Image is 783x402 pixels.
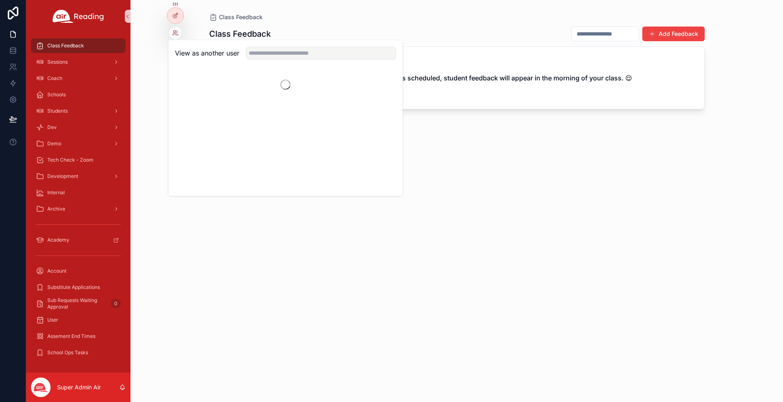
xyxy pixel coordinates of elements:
a: Archive [31,202,126,216]
a: Students [31,104,126,118]
a: Development [31,169,126,184]
p: Super Admin Air [57,383,101,391]
span: Class Feedback [219,13,263,21]
a: Class Feedback [31,38,126,53]
div: 0 [111,299,121,309]
button: Add Feedback [642,27,705,41]
a: Account [31,264,126,278]
a: Dev [31,120,126,135]
a: User [31,313,126,327]
span: School Ops Tasks [47,349,88,356]
span: Academy [47,237,69,243]
span: Development [47,173,78,180]
a: Sub Requests Waiting Approval0 [31,296,126,311]
span: Assement End Times [47,333,95,340]
span: User [47,317,58,323]
span: Schools [47,91,66,98]
a: Demo [31,136,126,151]
a: Internal [31,185,126,200]
span: Substitute Applications [47,284,100,291]
h2: No class feedback yet. If you have class scheduled, student feedback will appear in the morning o... [281,73,632,83]
h1: Class Feedback [209,28,271,40]
a: Sessions [31,55,126,69]
span: Class Feedback [47,42,84,49]
a: Schools [31,87,126,102]
a: Assement End Times [31,329,126,344]
span: Account [47,268,66,274]
span: Students [47,108,68,114]
div: scrollable content [26,33,130,371]
a: Coach [31,71,126,86]
span: Coach [47,75,62,82]
h2: View as another user [175,48,239,58]
a: School Ops Tasks [31,345,126,360]
a: Class Feedback [209,13,263,21]
span: Tech Check - Zoom [47,157,93,163]
a: Substitute Applications [31,280,126,295]
span: Sessions [47,59,68,65]
span: Archive [47,206,65,212]
span: Demo [47,140,61,147]
span: Dev [47,124,57,131]
a: Academy [31,233,126,247]
img: App logo [53,10,104,23]
span: Sub Requests Waiting Approval [47,297,108,310]
span: Internal [47,189,65,196]
a: Tech Check - Zoom [31,153,126,167]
